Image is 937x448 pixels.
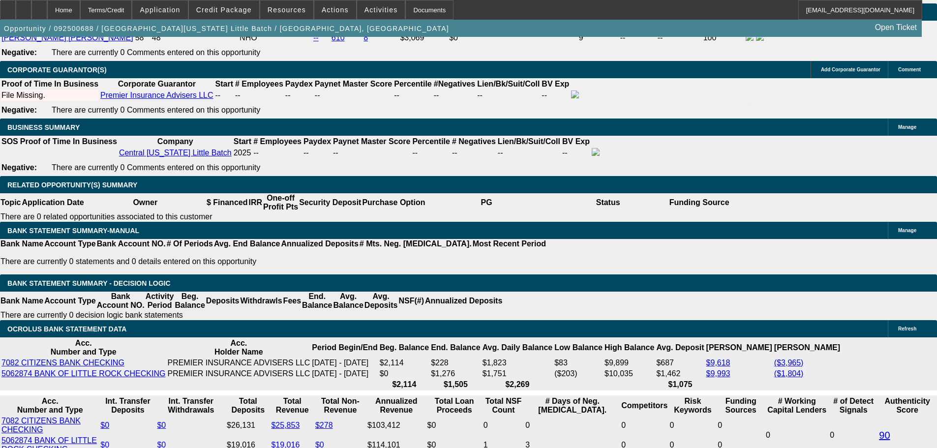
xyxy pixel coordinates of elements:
[235,90,284,101] td: --
[571,90,579,98] img: facebook-icon.png
[140,6,180,14] span: Application
[706,369,730,378] a: $9,993
[196,6,252,14] span: Credit Package
[0,257,546,266] p: There are currently 0 statements and 0 details entered on this opportunity
[878,396,936,415] th: Authenticity Score
[226,396,270,415] th: Total Deposits
[871,19,921,36] a: Open Ticket
[578,32,619,43] td: 9
[119,149,232,157] a: Central [US_STATE] Little Batch
[452,137,496,146] b: # Negatives
[362,193,425,212] th: Purchase Option
[167,338,310,357] th: Acc. Holder Name
[44,292,96,310] th: Account Type
[7,279,171,287] span: Bank Statement Summary - Decision Logic
[52,106,260,114] span: There are currently 0 Comments entered on this opportunity
[315,91,392,100] div: --
[20,137,118,147] th: Proof of Time In Business
[7,66,107,74] span: CORPORATE GUARANTOR(S)
[821,67,880,72] span: Add Corporate Guarantor
[427,416,482,435] td: $0
[271,421,300,429] a: $25,853
[525,416,620,435] td: 0
[554,338,603,357] th: Low Balance
[379,358,429,368] td: $2,114
[1,369,165,378] a: 5062874 BANK OF LITTLE ROCK CHECKING
[315,421,333,429] a: $278
[379,369,429,379] td: $0
[621,396,668,415] th: Competitors
[449,32,577,43] td: $0
[285,90,313,101] td: --
[226,416,270,435] td: $26,131
[1,338,166,357] th: Acc. Number and Type
[1,417,81,434] a: 7082 CITIZENS BANK CHECKING
[213,239,281,249] th: Avg. End Balance
[302,292,332,310] th: End. Balance
[1,163,37,172] b: Negative:
[898,326,916,331] span: Refresh
[215,90,234,101] td: --
[7,227,139,235] span: BANK STATEMENT SUMMARY-MANUAL
[706,358,730,367] a: $9,618
[332,292,363,310] th: Avg. Balance
[669,396,716,415] th: Risk Keywords
[541,90,570,101] td: --
[96,292,145,310] th: Bank Account NO.
[100,91,213,99] a: Premier Insurance Advisers LLC
[604,338,655,357] th: High Balance
[167,369,310,379] td: PREMIER INSURANCE ADVISERS LLC
[367,421,425,430] div: $103,412
[424,292,503,310] th: Annualized Deposits
[157,137,193,146] b: Company
[333,149,410,157] div: --
[430,380,481,389] th: $1,505
[1,106,37,114] b: Negative:
[1,48,37,57] b: Negative:
[412,149,450,157] div: --
[412,137,450,146] b: Percentile
[283,292,302,310] th: Fees
[430,358,481,368] td: $228
[765,396,828,415] th: # Working Capital Lenders
[280,239,359,249] th: Annualized Deposits
[271,396,313,415] th: Total Revenue
[174,292,205,310] th: Beg. Balance
[303,148,332,158] td: --
[669,193,730,212] th: Funding Source
[379,380,429,389] th: $2,114
[898,228,916,233] span: Manage
[394,91,431,100] div: --
[268,6,306,14] span: Resources
[774,358,804,367] a: ($3,965)
[879,430,890,441] a: 90
[482,338,553,357] th: Avg. Daily Balance
[394,80,431,88] b: Percentile
[189,0,259,19] button: Credit Package
[430,369,481,379] td: $1,276
[746,33,754,41] img: facebook-icon.png
[333,137,410,146] b: Paynet Master Score
[898,124,916,130] span: Manage
[315,396,366,415] th: Total Non-Revenue
[620,32,656,43] td: --
[477,90,540,101] td: --
[554,358,603,368] td: $83
[482,369,553,379] td: $1,751
[253,149,259,157] span: --
[621,416,668,435] td: 0
[167,358,310,368] td: PREMIER INSURANCE ADVISERS LLC
[322,6,349,14] span: Actions
[303,137,331,146] b: Paydex
[562,148,590,158] td: --
[430,338,481,357] th: End. Balance
[472,239,546,249] th: Most Recent Period
[656,369,704,379] td: $1,462
[311,358,378,368] td: [DATE] - [DATE]
[311,369,378,379] td: [DATE] - [DATE]
[1,137,19,147] th: SOS
[156,396,225,415] th: Int. Transfer Withdrawals
[85,193,206,212] th: Owner
[756,33,764,41] img: linkedin-icon.png
[1,91,98,100] div: File Missing.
